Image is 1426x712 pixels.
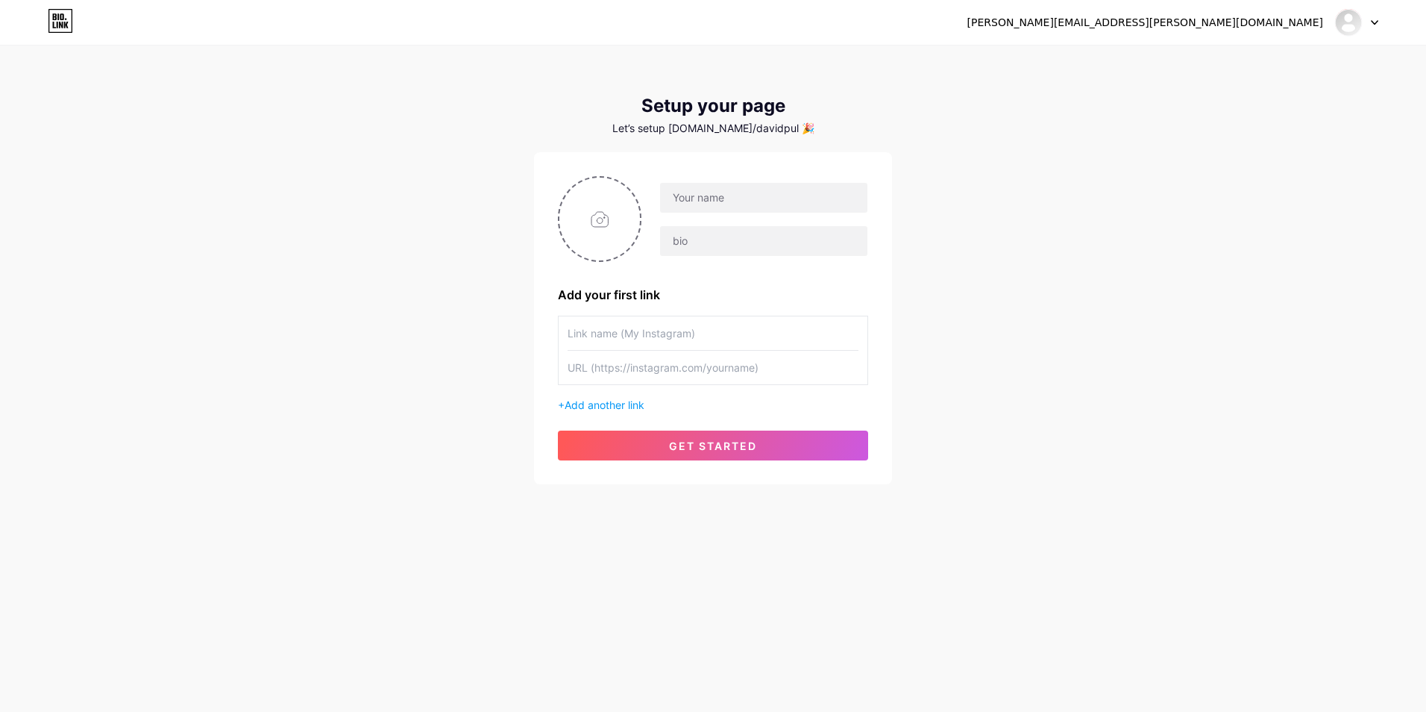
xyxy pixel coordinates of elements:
div: Let’s setup [DOMAIN_NAME]/davidpul 🎉 [534,122,892,134]
span: Add another link [565,399,644,411]
span: get started [669,440,757,452]
button: get started [558,431,868,460]
input: Your name [660,183,867,213]
input: Link name (My Instagram) [568,316,858,350]
input: URL (https://instagram.com/yourname) [568,351,858,384]
div: Add your first link [558,286,868,304]
div: Setup your page [534,96,892,116]
div: [PERSON_NAME][EMAIL_ADDRESS][PERSON_NAME][DOMAIN_NAME] [967,15,1323,31]
input: bio [660,226,867,256]
div: + [558,397,868,413]
img: DAVID PULGARIN ESPINOSA [1334,8,1363,37]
